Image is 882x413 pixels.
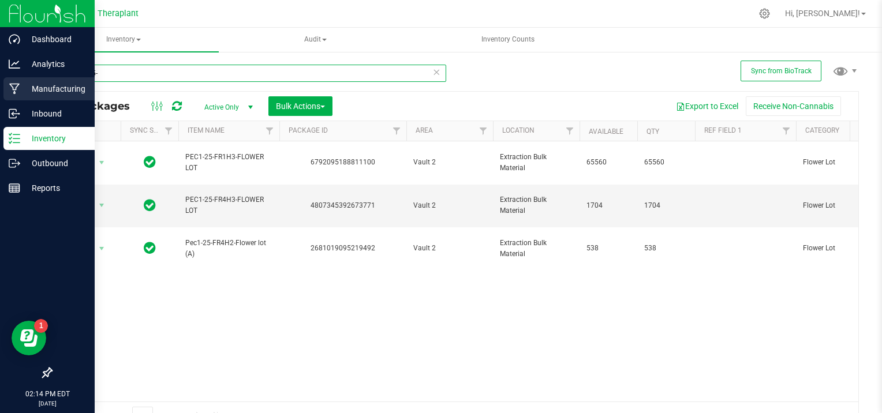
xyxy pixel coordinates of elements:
[289,126,328,134] a: Package ID
[159,121,178,141] a: Filter
[589,127,623,136] a: Available
[805,126,839,134] a: Category
[260,121,279,141] a: Filter
[28,28,219,52] a: Inventory
[646,127,659,136] a: Qty
[5,389,89,399] p: 02:14 PM EDT
[278,243,408,254] div: 2681019095219492
[144,154,156,170] span: In Sync
[9,157,20,169] inline-svg: Outbound
[95,241,109,257] span: select
[5,399,89,408] p: [DATE]
[130,126,174,134] a: Sync Status
[413,243,486,254] span: Vault 2
[98,9,139,18] span: Theraplant
[188,126,225,134] a: Item Name
[20,32,89,46] p: Dashboard
[586,200,630,211] span: 1704
[474,121,493,141] a: Filter
[12,321,46,355] iframe: Resource center
[432,65,440,80] span: Clear
[9,83,20,95] inline-svg: Manufacturing
[387,121,406,141] a: Filter
[751,67,812,75] span: Sync from BioTrack
[500,238,573,260] span: Extraction Bulk Material
[185,238,272,260] span: Pec1-25-FR4H2-Flower lot (A)
[185,194,272,216] span: PEC1-25-FR4H3-FLOWER LOT
[220,28,410,51] span: Audit
[785,9,860,18] span: Hi, [PERSON_NAME]!
[668,96,746,116] button: Export to Excel
[34,319,48,333] iframe: Resource center unread badge
[20,132,89,145] p: Inventory
[60,100,141,112] span: All Packages
[20,107,89,121] p: Inbound
[9,133,20,144] inline-svg: Inventory
[413,157,486,168] span: Vault 2
[413,200,486,211] span: Vault 2
[9,33,20,45] inline-svg: Dashboard
[502,126,535,134] a: Location
[560,121,580,141] a: Filter
[644,157,688,168] span: 65560
[51,65,446,82] input: Search Package ID, Item Name, SKU, Lot or Part Number...
[276,102,325,111] span: Bulk Actions
[644,243,688,254] span: 538
[20,181,89,195] p: Reports
[278,157,408,168] div: 6792095188811100
[704,126,742,134] a: Ref Field 1
[500,152,573,174] span: Extraction Bulk Material
[9,58,20,70] inline-svg: Analytics
[416,126,433,134] a: Area
[500,194,573,216] span: Extraction Bulk Material
[746,96,841,116] button: Receive Non-Cannabis
[757,8,772,19] div: Manage settings
[20,57,89,71] p: Analytics
[144,197,156,213] span: In Sync
[9,182,20,194] inline-svg: Reports
[220,28,411,52] a: Audit
[9,108,20,119] inline-svg: Inbound
[95,155,109,171] span: select
[278,200,408,211] div: 4807345392673771
[20,156,89,170] p: Outbound
[95,197,109,213] span: select
[268,96,332,116] button: Bulk Actions
[144,240,156,256] span: In Sync
[741,61,821,81] button: Sync from BioTrack
[586,243,630,254] span: 538
[644,200,688,211] span: 1704
[20,82,89,96] p: Manufacturing
[586,157,630,168] span: 65560
[185,152,272,174] span: PEC1-25-FR1H3-FLOWER LOT
[466,35,550,44] span: Inventory Counts
[412,28,603,52] a: Inventory Counts
[777,121,796,141] a: Filter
